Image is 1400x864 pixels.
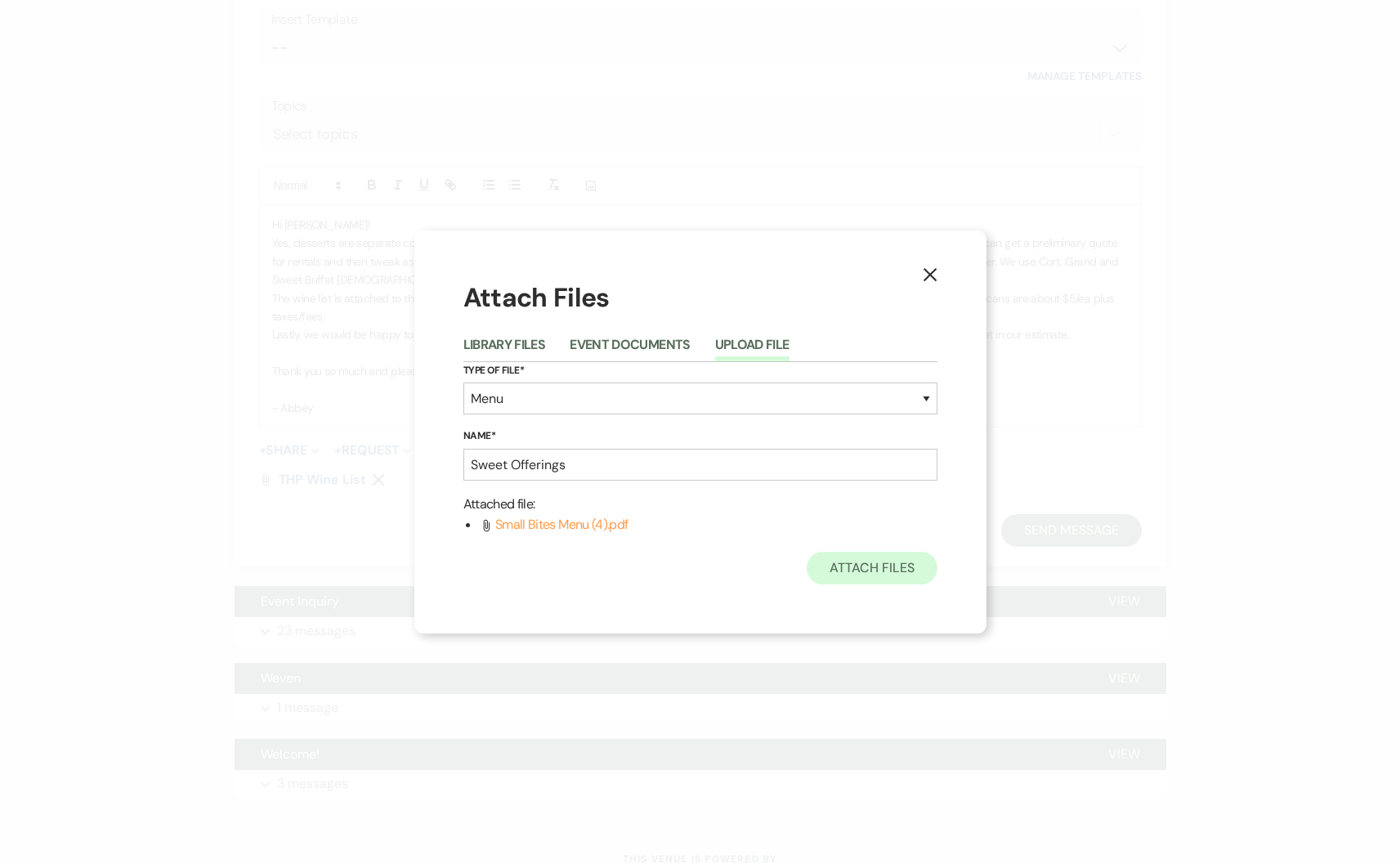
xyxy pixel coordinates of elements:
label: Type of File* [463,362,937,380]
p: Attached file : [463,494,937,515]
h1: Attach Files [463,280,937,316]
button: Attach Files [807,552,937,584]
span: Small Bites Menu (4).pdf [495,516,628,533]
button: Upload File [715,338,789,361]
button: Library Files [463,338,546,361]
label: Name* [463,428,937,445]
button: Event Documents [570,338,690,361]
